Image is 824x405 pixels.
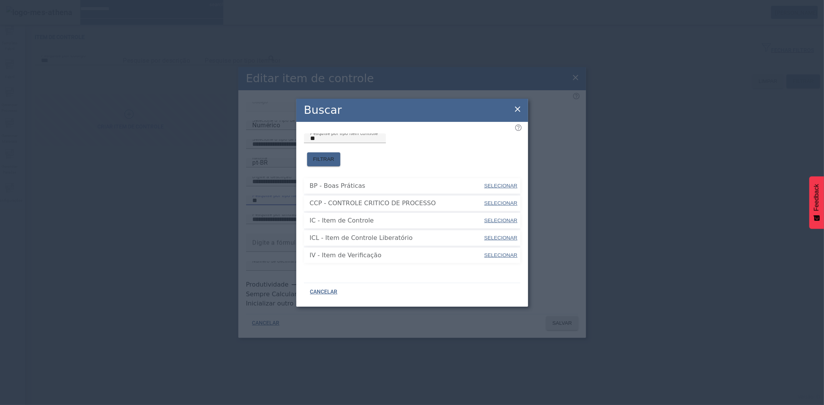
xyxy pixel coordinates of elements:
[484,218,518,223] span: SELECIONAR
[483,231,518,245] button: SELECIONAR
[313,155,335,163] span: FILTRAR
[483,196,518,210] button: SELECIONAR
[483,214,518,228] button: SELECIONAR
[304,285,344,299] button: CANCELAR
[813,184,820,211] span: Feedback
[310,288,338,296] span: CANCELAR
[310,251,484,260] span: IV - Item de Verificação
[484,183,518,189] span: SELECIONAR
[310,130,378,136] mat-label: Pesquise por tipo item controle
[310,233,484,243] span: ICL - Item de Controle Liberatório
[484,252,518,258] span: SELECIONAR
[483,248,518,262] button: SELECIONAR
[310,181,484,191] span: BP - Boas Práticas
[484,235,518,241] span: SELECIONAR
[484,200,518,206] span: SELECIONAR
[307,152,341,166] button: FILTRAR
[304,102,342,118] h2: Buscar
[809,176,824,229] button: Feedback - Mostrar pesquisa
[483,179,518,193] button: SELECIONAR
[310,199,484,208] span: CCP - CONTROLE CRITICO DE PROCESSO
[310,216,484,225] span: IC - Item de Controle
